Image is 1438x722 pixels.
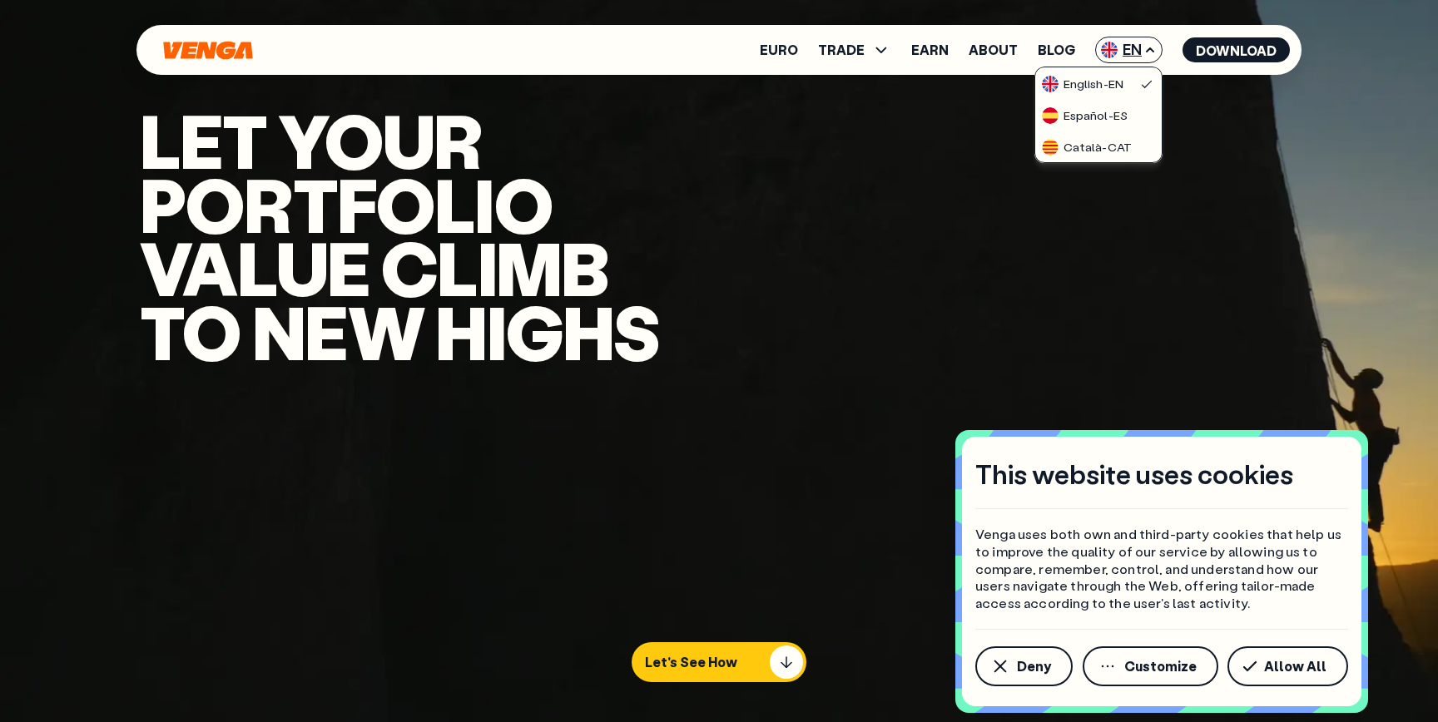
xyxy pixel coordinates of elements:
[140,108,660,363] h1: Let YOUR portfolio Value climb to new highs
[1038,43,1075,57] a: Blog
[911,43,949,57] a: Earn
[632,642,806,682] button: Let's See How
[975,457,1293,492] h4: This website uses cookies
[1035,131,1162,162] a: flag-catCatalà-CAT
[1227,646,1348,686] button: Allow All
[1042,76,1059,92] img: flag-uk
[1042,107,1128,124] div: Español - ES
[1042,139,1059,156] img: flag-cat
[645,654,737,670] p: Let's See How
[1035,67,1162,99] a: flag-ukEnglish-EN
[1042,76,1123,92] div: English - EN
[1042,139,1132,156] div: Català - CAT
[969,43,1018,57] a: About
[975,526,1348,612] p: Venga uses both own and third-party cookies that help us to improve the quality of our service by...
[1035,99,1162,131] a: flag-esEspañol-ES
[1264,660,1326,673] span: Allow All
[1095,37,1163,63] span: EN
[1042,107,1059,124] img: flag-es
[760,43,798,57] a: Euro
[1124,660,1197,673] span: Customize
[818,40,891,60] span: TRADE
[1101,42,1118,58] img: flag-uk
[1083,646,1218,686] button: Customize
[161,41,255,60] svg: Home
[975,646,1073,686] button: Deny
[1017,660,1051,673] span: Deny
[818,43,865,57] span: TRADE
[1183,37,1290,62] button: Download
